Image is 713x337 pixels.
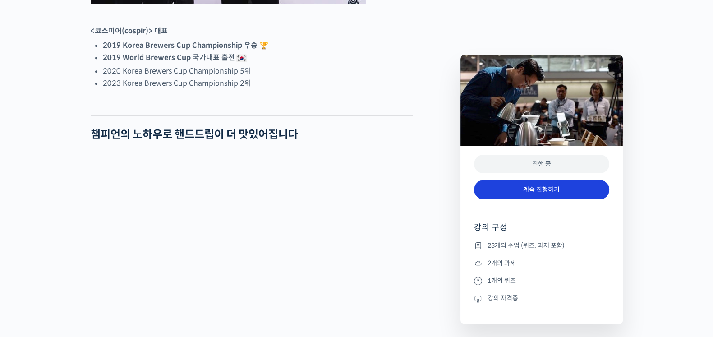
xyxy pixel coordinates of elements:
strong: <코스피어(cospir)> 대표 [91,26,168,36]
a: 계속 진행하기 [474,180,609,199]
li: 2023 Korea Brewers Cup Championship 2위 [103,77,413,89]
li: 2개의 과제 [474,258,609,268]
iframe: 핸드드립을 맛있게 내리고 싶으시면 이 영상을 보세요. (정형용 바리스타) [91,153,413,335]
span: 대화 [83,276,93,283]
li: 1개의 퀴즈 [474,275,609,286]
strong: 챔피언의 노하우로 핸드드립이 더 맛있어집니다 [91,128,298,141]
li: 2020 Korea Brewers Cup Championship 5위 [103,65,413,77]
span: 홈 [28,276,34,283]
a: 설정 [116,262,173,285]
div: 진행 중 [474,155,609,173]
strong: 2019 Korea Brewers Cup Championship 우승 🏆 [103,41,268,50]
a: 홈 [3,262,60,285]
li: 강의 자격증 [474,293,609,304]
h4: 강의 구성 [474,222,609,240]
a: 대화 [60,262,116,285]
img: 🇰🇷 [236,53,247,64]
span: 설정 [139,276,150,283]
li: 23개의 수업 (퀴즈, 과제 포함) [474,240,609,251]
strong: 2019 World Brewers Cup 국가대표 출전 [103,53,248,62]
